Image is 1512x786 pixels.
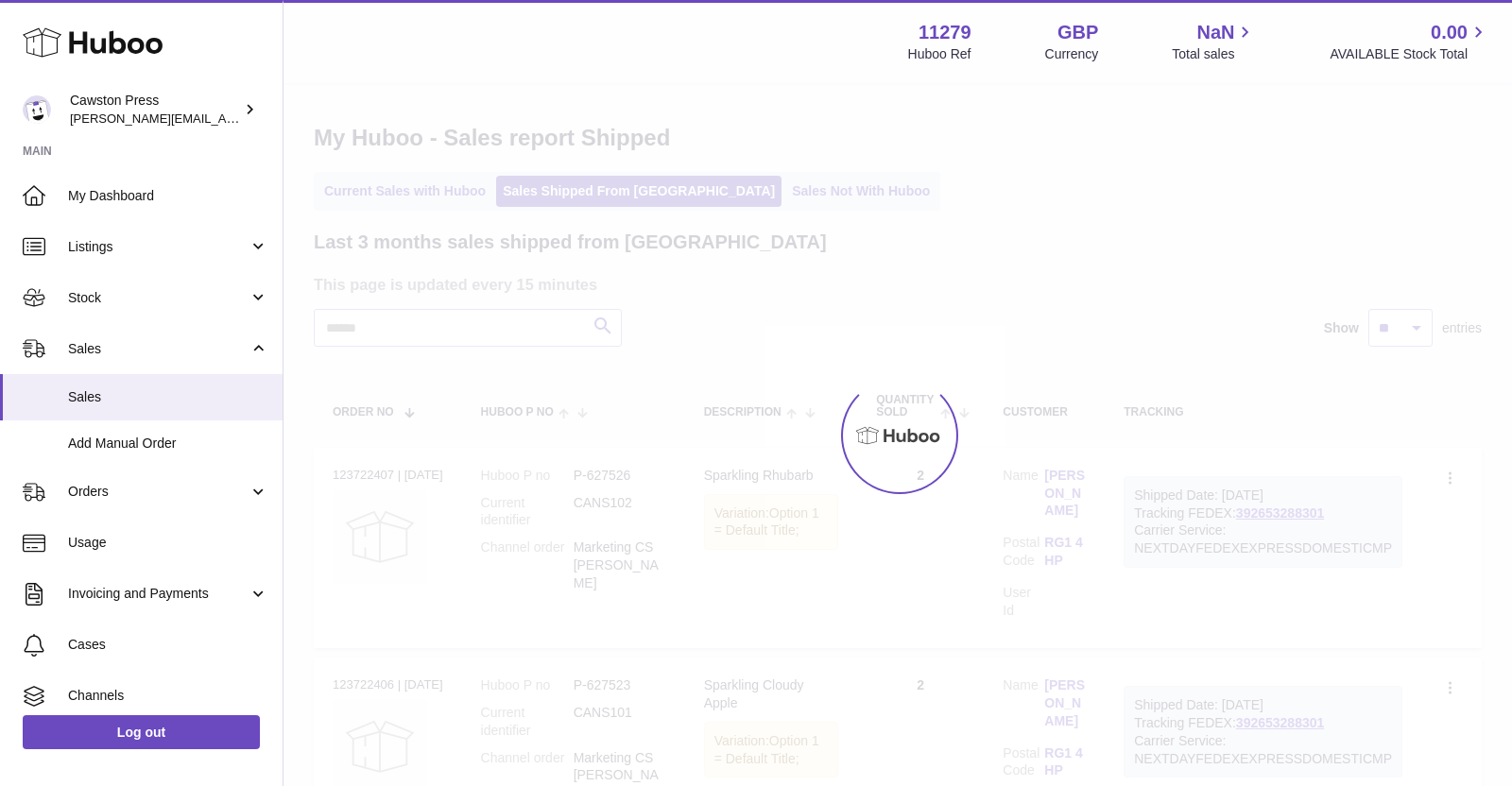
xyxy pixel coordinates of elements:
span: Orders [68,483,249,501]
span: 0.00 [1431,20,1468,45]
strong: GBP [1057,20,1098,45]
span: Channels [68,687,268,705]
div: Cawston Press [70,92,240,128]
img: thomas.carson@cawstonpress.com [23,95,51,124]
span: AVAILABLE Stock Total [1330,45,1489,63]
span: Cases [68,636,268,654]
a: Log out [23,715,260,749]
a: 0.00 AVAILABLE Stock Total [1330,20,1489,63]
div: Currency [1045,45,1099,63]
span: Listings [68,238,249,256]
strong: 11279 [919,20,971,45]
span: [PERSON_NAME][EMAIL_ADDRESS][PERSON_NAME][DOMAIN_NAME] [70,111,480,126]
span: Invoicing and Payments [68,585,249,603]
span: Add Manual Order [68,435,268,453]
span: My Dashboard [68,187,268,205]
a: NaN Total sales [1172,20,1256,63]
span: Usage [68,534,268,552]
span: Sales [68,388,268,406]
span: Total sales [1172,45,1256,63]
div: Huboo Ref [908,45,971,63]
span: NaN [1196,20,1234,45]
span: Sales [68,340,249,358]
span: Stock [68,289,249,307]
